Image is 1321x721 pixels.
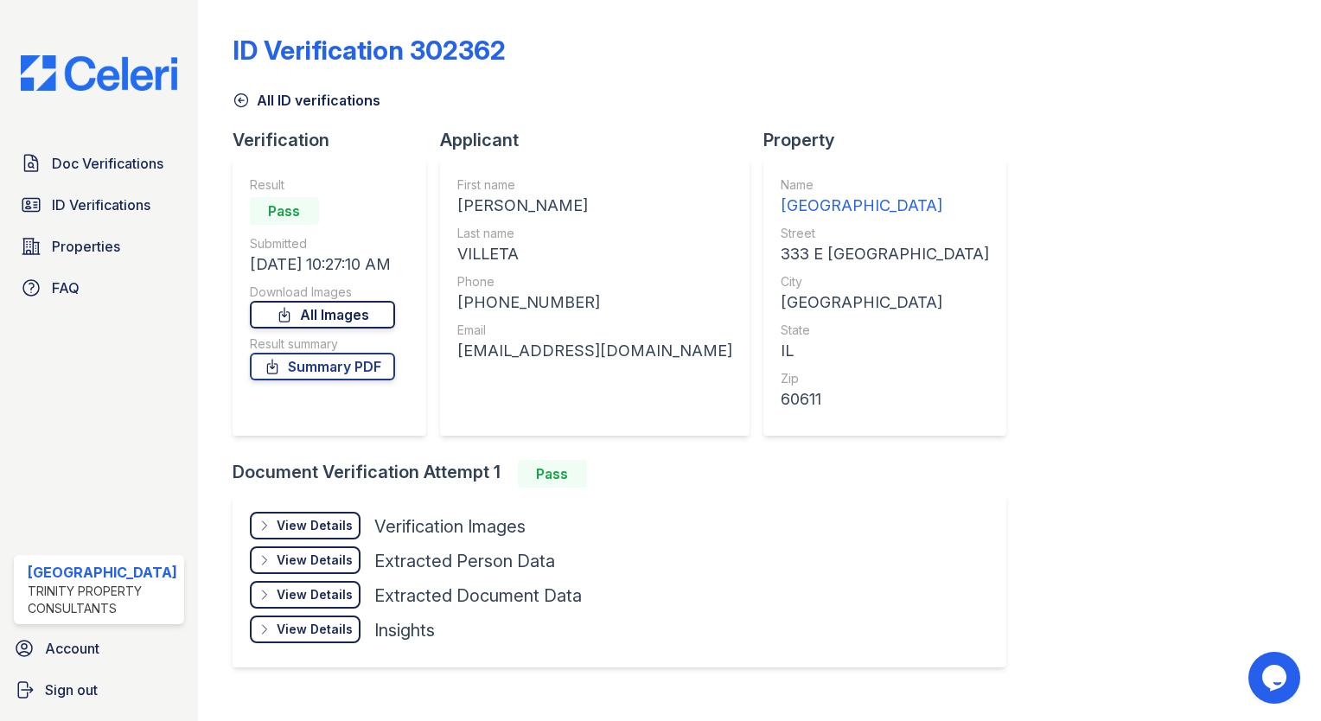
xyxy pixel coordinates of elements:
div: Result summary [250,335,395,353]
a: Properties [14,229,184,264]
div: First name [457,176,732,194]
div: Pass [250,197,319,225]
span: Doc Verifications [52,153,163,174]
span: ID Verifications [52,195,150,215]
a: FAQ [14,271,184,305]
span: FAQ [52,278,80,298]
iframe: chat widget [1248,652,1304,704]
div: Verification [233,128,440,152]
div: View Details [277,517,353,534]
div: Extracted Document Data [374,584,582,608]
div: Submitted [250,235,395,252]
div: Document Verification Attempt 1 [233,460,1020,488]
div: [EMAIL_ADDRESS][DOMAIN_NAME] [457,339,732,363]
a: Doc Verifications [14,146,184,181]
a: All Images [250,301,395,329]
span: Sign out [45,680,98,700]
a: Account [7,631,191,666]
div: Last name [457,225,732,242]
div: [GEOGRAPHIC_DATA] [28,562,177,583]
div: [GEOGRAPHIC_DATA] [781,194,989,218]
div: View Details [277,621,353,638]
a: Summary PDF [250,353,395,380]
div: View Details [277,552,353,569]
div: Verification Images [374,514,526,539]
div: [GEOGRAPHIC_DATA] [781,290,989,315]
div: Name [781,176,989,194]
div: [PERSON_NAME] [457,194,732,218]
div: Applicant [440,128,763,152]
img: CE_Logo_Blue-a8612792a0a2168367f1c8372b55b34899dd931a85d93a1a3d3e32e68fde9ad4.png [7,55,191,91]
div: Email [457,322,732,339]
div: City [781,273,989,290]
div: VILLETA [457,242,732,266]
span: Account [45,638,99,659]
div: View Details [277,586,353,603]
div: Phone [457,273,732,290]
a: Sign out [7,673,191,707]
div: Street [781,225,989,242]
span: Properties [52,236,120,257]
div: Zip [781,370,989,387]
div: Extracted Person Data [374,549,555,573]
div: [PHONE_NUMBER] [457,290,732,315]
div: Property [763,128,1020,152]
div: Result [250,176,395,194]
div: ID Verification 302362 [233,35,506,66]
a: All ID verifications [233,90,380,111]
div: Insights [374,618,435,642]
div: IL [781,339,989,363]
div: 333 E [GEOGRAPHIC_DATA] [781,242,989,266]
a: ID Verifications [14,188,184,222]
div: Download Images [250,284,395,301]
div: Trinity Property Consultants [28,583,177,617]
div: 60611 [781,387,989,412]
div: Pass [518,460,587,488]
a: Name [GEOGRAPHIC_DATA] [781,176,989,218]
div: State [781,322,989,339]
div: [DATE] 10:27:10 AM [250,252,395,277]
